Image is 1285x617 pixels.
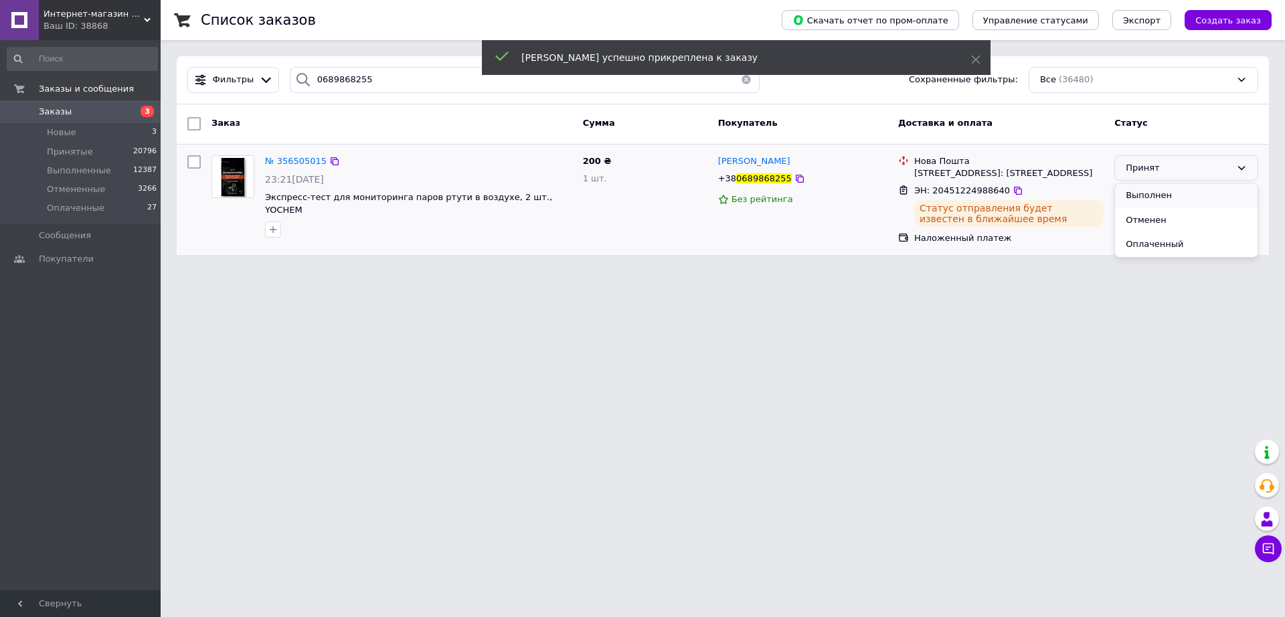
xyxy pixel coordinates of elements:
[914,167,1104,179] div: [STREET_ADDRESS]: [STREET_ADDRESS]
[47,126,76,139] span: Новые
[898,118,993,128] span: Доставка и оплата
[1059,74,1094,84] span: (36480)
[39,230,91,242] span: Сообщения
[47,146,93,158] span: Принятые
[732,194,793,204] span: Без рейтинга
[133,165,157,177] span: 12387
[1115,183,1258,208] li: Выполнен
[39,253,94,265] span: Покупатели
[211,155,254,198] a: Фото товару
[1040,74,1056,86] span: Все
[152,126,157,139] span: 3
[47,165,111,177] span: Выполненные
[1115,208,1258,233] li: Отменен
[212,156,254,197] img: Фото товару
[133,146,157,158] span: 20796
[201,12,316,28] h1: Список заказов
[7,47,158,71] input: Поиск
[1114,118,1148,128] span: Статус
[972,10,1099,30] button: Управление статусами
[1112,10,1171,30] button: Экспорт
[211,118,240,128] span: Заказ
[718,173,736,183] span: +38
[914,155,1104,167] div: Нова Пошта
[290,67,760,93] input: Поиск по номеру заказа, ФИО покупателя, номеру телефона, Email, номеру накладной
[583,118,615,128] span: Сумма
[1185,10,1272,30] button: Создать заказ
[914,232,1104,244] div: Наложенный платеж
[141,106,154,117] span: 3
[782,10,959,30] button: Скачать отчет по пром-оплате
[914,200,1104,227] div: Статус отправления будет известен в ближайшее время
[44,20,161,32] div: Ваш ID: 38868
[1115,232,1258,257] li: Оплаченный
[521,51,938,64] div: [PERSON_NAME] успешно прикреплена к заказу
[39,106,72,118] span: Заказы
[39,83,134,95] span: Заказы и сообщения
[583,156,612,166] span: 200 ₴
[265,156,327,166] a: № 356505015
[583,173,607,183] span: 1 шт.
[736,173,792,183] span: 0689868255
[265,192,552,215] a: Экспресс-тест для мониторинга паров ртути в воздухе, 2 шт., YOCHEM
[213,74,254,86] span: Фильтры
[47,202,104,214] span: Оплаченные
[147,202,157,214] span: 27
[909,74,1018,86] span: Сохраненные фильтры:
[718,118,778,128] span: Покупатель
[265,174,324,185] span: 23:21[DATE]
[1195,15,1261,25] span: Создать заказ
[914,185,1010,195] span: ЭН: 20451224988640
[1171,15,1272,25] a: Создать заказ
[983,15,1088,25] span: Управление статусами
[792,14,948,26] span: Скачать отчет по пром-оплате
[138,183,157,195] span: 3266
[1126,161,1231,175] div: Принят
[718,156,790,166] span: [PERSON_NAME]
[1255,535,1282,562] button: Чат с покупателем
[47,183,105,195] span: Отмененные
[44,8,144,20] span: Интернет-магазин «Рідні Медтехника»
[718,155,790,168] a: [PERSON_NAME]
[733,67,760,93] button: Очистить
[1123,15,1161,25] span: Экспорт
